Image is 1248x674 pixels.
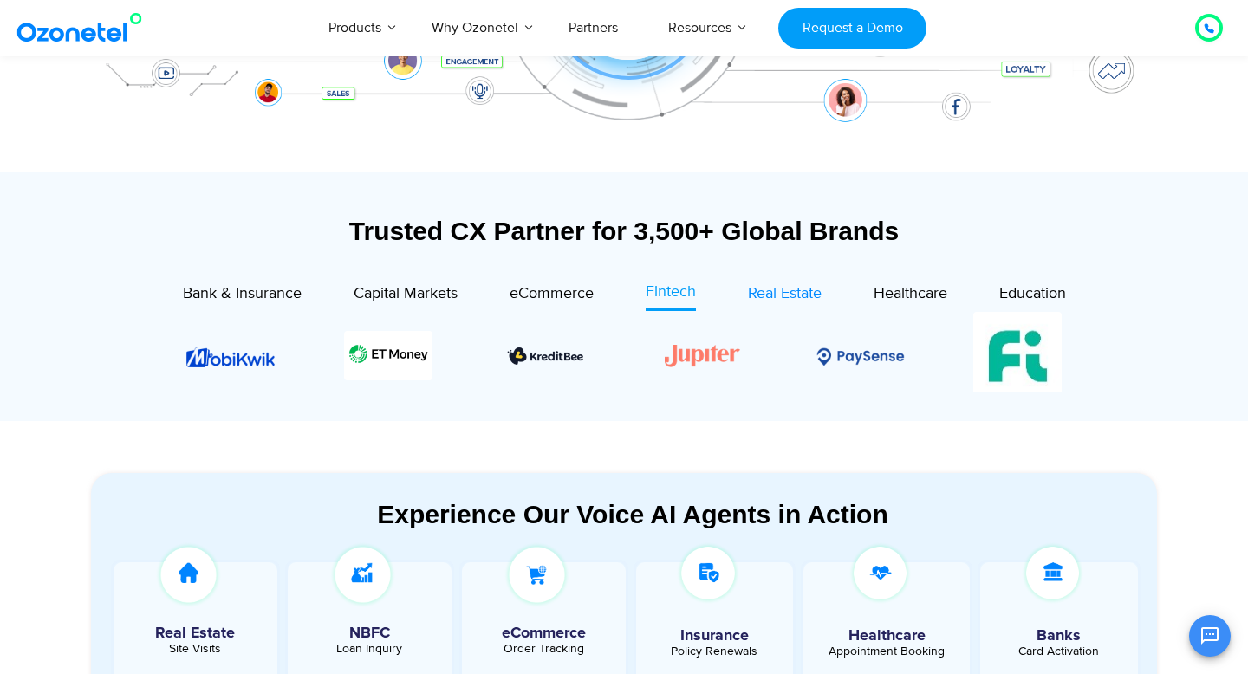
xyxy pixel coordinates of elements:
div: Order Tracking [471,643,617,655]
a: Bank & Insurance [183,281,302,311]
a: Healthcare [874,281,947,311]
div: Loan Inquiry [296,643,443,655]
a: Real Estate [748,281,822,311]
span: Capital Markets [354,284,458,303]
div: Trusted CX Partner for 3,500+ Global Brands [91,216,1157,246]
a: Capital Markets [354,281,458,311]
span: Bank & Insurance [183,284,302,303]
div: Appointment Booking [816,645,957,658]
div: Experience Our Voice AI Agents in Action [108,499,1157,529]
a: Request a Demo [778,8,926,49]
h5: Insurance [645,628,785,644]
div: Policy Renewals [645,645,785,658]
h5: Real Estate [122,625,269,641]
div: Card Activation [989,645,1129,658]
span: eCommerce [510,284,594,303]
h5: NBFC [296,625,443,641]
h5: Healthcare [816,628,957,644]
a: Fintech [646,281,696,311]
h5: eCommerce [471,625,617,641]
button: Open chat [1189,615,1231,657]
a: eCommerce [510,281,594,311]
div: Site Visits [122,643,269,655]
span: Real Estate [748,284,822,303]
span: Fintech [646,282,696,301]
span: Healthcare [874,284,947,303]
div: Image Carousel [186,312,1062,400]
span: Education [999,284,1066,303]
a: Education [999,281,1066,311]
